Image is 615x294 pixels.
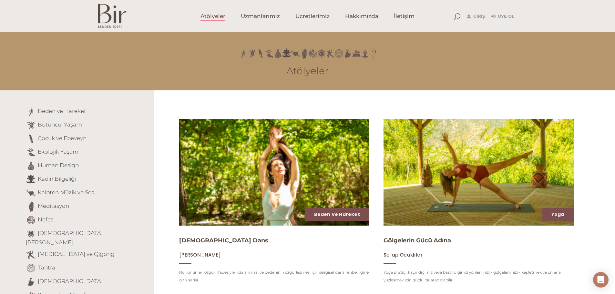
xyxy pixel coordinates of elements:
div: Open Intercom Messenger [593,272,609,288]
a: Beden ve Hareket [38,108,86,114]
a: Serap Ocaklılar [384,252,423,258]
span: Atölyeler [200,13,225,20]
span: Serap Ocaklılar [384,251,423,258]
a: Nefes [38,216,53,223]
span: İletişim [394,13,415,20]
a: Çocuk ve Ebeveyn [38,135,87,141]
a: [DEMOGRAPHIC_DATA] [38,278,103,284]
a: [DEMOGRAPHIC_DATA] Dans [179,237,268,244]
span: [PERSON_NAME] [179,251,221,258]
a: Bütüncül Yaşam [38,121,82,128]
a: [PERSON_NAME] [179,252,221,258]
a: Kadın Bilgeliği [38,176,76,182]
a: Giriş [467,13,485,20]
a: Beden ve Hareket [314,211,360,218]
span: Hakkımızda [345,13,378,20]
a: [DEMOGRAPHIC_DATA][PERSON_NAME] [26,230,103,246]
a: Yoga [551,211,564,218]
a: Tantra [38,264,55,271]
p: Yoga pratiği, kaçındığımız veya bastırdığımız yönlerimizi - gölgelerimizi - keşfetmek ve onlarla ... [384,269,574,284]
a: Kalpten Müzik ve Ses [38,189,94,196]
span: Uzmanlarımız [241,13,280,20]
a: Ekolojik Yaşam [38,148,78,155]
a: Üye Ol [491,13,514,20]
p: Ruhunun en özgün ifadesiyle hizalanması ve bedeninin özgürleşmesi için sezgisel dans rehberliğine... [179,269,369,284]
a: Human Design [38,162,79,168]
span: Ücretlerimiz [295,13,330,20]
a: Meditasyon [38,203,69,209]
a: Gölgelerin Gücü Adına [384,237,451,244]
a: [MEDICAL_DATA] ve Qigong [38,251,115,257]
